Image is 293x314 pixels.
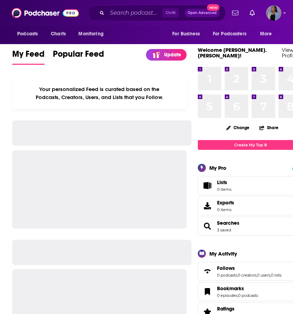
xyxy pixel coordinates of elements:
[12,49,44,63] span: My Feed
[217,220,239,226] a: Searches
[78,29,103,39] span: Monitoring
[12,77,187,109] div: Your personalized Feed is curated based on the Podcasts, Creators, Users, and Lists that you Follow.
[266,5,281,21] button: Show profile menu
[256,273,257,278] span: ,
[266,5,281,21] span: Logged in as maria.pina
[209,165,226,171] div: My Pro
[12,6,79,20] img: Podchaser - Follow, Share and Rate Podcasts
[247,7,258,19] a: Show notifications dropdown
[146,49,187,61] a: Update
[172,29,200,39] span: For Business
[217,293,237,298] a: 0 episodes
[271,273,281,278] a: 0 lists
[51,29,66,39] span: Charts
[229,7,241,19] a: Show notifications dropdown
[107,7,162,19] input: Search podcasts, credits, & more...
[209,250,237,257] div: My Activity
[198,47,267,59] a: Welcome [PERSON_NAME].[PERSON_NAME]!
[12,49,44,65] a: My Feed
[207,4,219,11] span: New
[200,201,214,211] span: Exports
[74,27,112,41] button: open menu
[257,273,270,278] a: 0 users
[217,306,258,312] a: Ratings
[200,181,214,190] span: Lists
[238,293,258,298] a: 0 podcasts
[53,49,104,63] span: Popular Feed
[222,123,253,132] button: Change
[88,5,226,21] div: Search podcasts, credits, & more...
[184,9,220,17] button: Open AdvancedNew
[167,27,209,41] button: open menu
[237,293,238,298] span: ,
[17,29,38,39] span: Podcasts
[46,27,70,41] a: Charts
[237,273,238,278] span: ,
[53,49,104,65] a: Popular Feed
[217,306,235,312] span: Ratings
[217,207,234,212] span: 0 items
[270,273,271,278] span: ,
[217,265,281,271] a: Follows
[266,5,281,21] img: User Profile
[213,29,246,39] span: For Podcasters
[217,179,227,186] span: Lists
[217,265,235,271] span: Follows
[238,273,256,278] a: 0 creators
[200,287,214,296] a: Bookmarks
[255,27,281,41] button: open menu
[217,285,258,292] a: Bookmarks
[217,285,244,292] span: Bookmarks
[12,27,47,41] button: open menu
[217,187,231,192] span: 0 items
[260,29,272,39] span: More
[217,200,234,206] span: Exports
[164,52,181,58] p: Update
[259,121,279,134] button: Share
[217,228,231,232] a: 3 saved
[162,8,179,18] span: Ctrl K
[208,27,257,41] button: open menu
[217,179,231,186] span: Lists
[200,266,214,276] a: Follows
[188,11,217,15] span: Open Advanced
[200,221,214,231] a: Searches
[217,273,237,278] a: 0 podcasts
